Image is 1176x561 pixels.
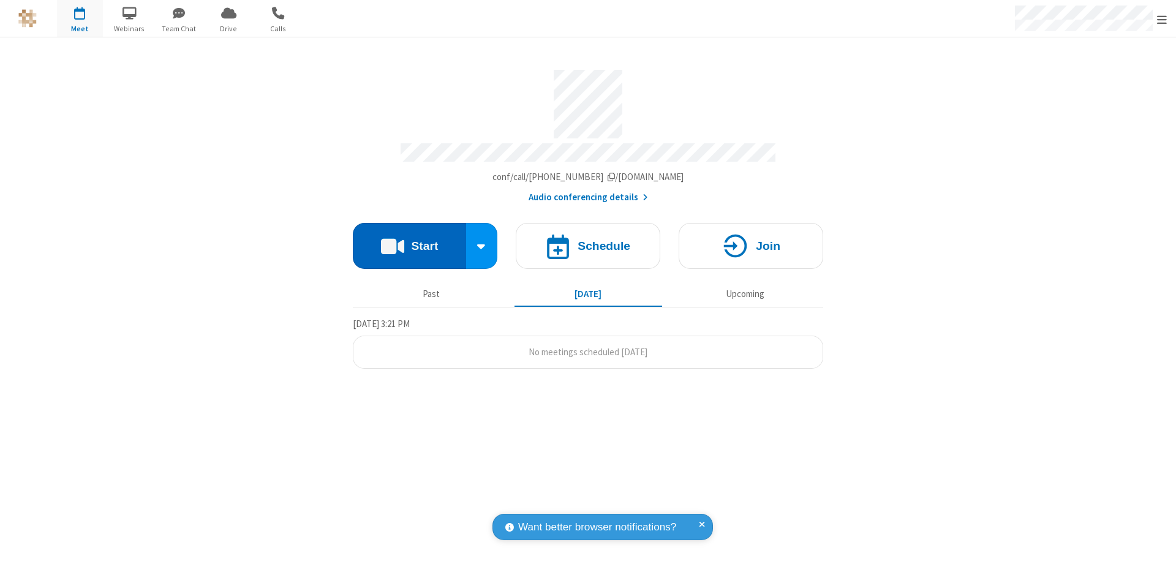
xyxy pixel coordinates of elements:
[671,282,819,306] button: Upcoming
[466,223,498,269] div: Start conference options
[358,282,505,306] button: Past
[756,240,780,252] h4: Join
[255,23,301,34] span: Calls
[107,23,153,34] span: Webinars
[518,519,676,535] span: Want better browser notifications?
[529,346,647,358] span: No meetings scheduled [DATE]
[492,170,684,184] button: Copy my meeting room linkCopy my meeting room link
[679,223,823,269] button: Join
[529,190,648,205] button: Audio conferencing details
[514,282,662,306] button: [DATE]
[1145,529,1167,552] iframe: Chat
[353,61,823,205] section: Account details
[353,318,410,329] span: [DATE] 3:21 PM
[156,23,202,34] span: Team Chat
[18,9,37,28] img: QA Selenium DO NOT DELETE OR CHANGE
[57,23,103,34] span: Meet
[578,240,630,252] h4: Schedule
[492,171,684,183] span: Copy my meeting room link
[206,23,252,34] span: Drive
[516,223,660,269] button: Schedule
[353,223,466,269] button: Start
[411,240,438,252] h4: Start
[353,317,823,369] section: Today's Meetings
